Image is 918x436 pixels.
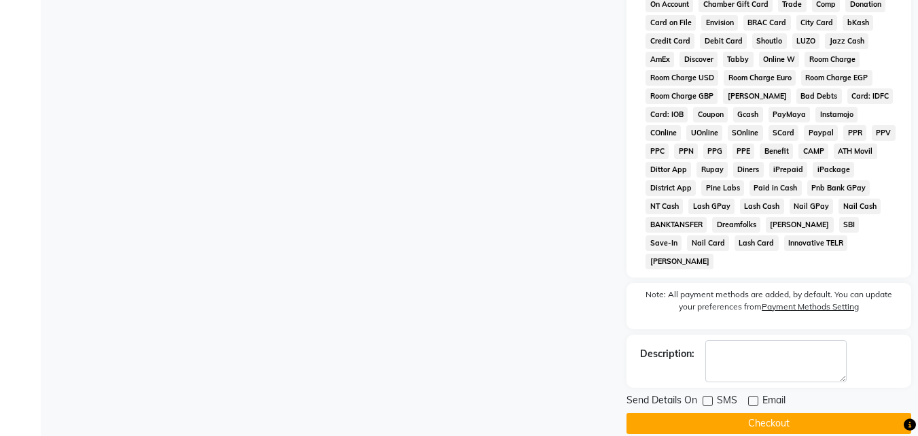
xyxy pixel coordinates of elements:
span: Envision [701,15,738,31]
span: Save-In [646,235,682,251]
span: Jazz Cash [825,33,868,49]
span: Paypal [804,125,838,141]
span: Benefit [760,144,793,159]
span: City Card [796,15,838,31]
span: SOnline [728,125,763,141]
span: PPN [674,144,698,159]
span: bKash [843,15,873,31]
span: CAMP [798,144,828,159]
span: [PERSON_NAME] [766,217,834,233]
span: SMS [717,393,737,410]
span: Lash Card [735,235,779,251]
span: Pine Labs [701,180,744,196]
span: Room Charge Euro [724,70,796,86]
span: [PERSON_NAME] [646,254,713,269]
span: Rupay [696,162,728,178]
span: Gcash [733,107,763,122]
span: Card: IDFC [847,88,894,104]
span: Nail Cash [838,199,881,214]
span: iPrepaid [769,162,808,178]
span: Nail GPay [790,199,834,214]
span: SCard [769,125,799,141]
span: PPG [703,144,727,159]
span: Coupon [693,107,728,122]
span: Instamojo [815,107,858,122]
button: Checkout [626,413,911,434]
div: Description: [640,347,694,361]
span: [PERSON_NAME] [723,88,791,104]
span: PPC [646,144,669,159]
span: Room Charge USD [646,70,718,86]
span: Online W [759,52,800,67]
span: UOnline [686,125,722,141]
span: Pnb Bank GPay [807,180,870,196]
span: COnline [646,125,681,141]
span: Card on File [646,15,696,31]
span: Send Details On [626,393,697,410]
span: Debit Card [700,33,747,49]
span: Email [762,393,785,410]
span: Dreamfolks [712,217,760,233]
span: iPackage [813,162,854,178]
span: Room Charge EGP [801,70,872,86]
span: Innovative TELR [784,235,848,251]
span: PayMaya [769,107,811,122]
span: SBI [839,217,860,233]
span: Discover [679,52,718,67]
span: Room Charge [805,52,860,67]
span: Paid in Cash [749,180,802,196]
span: Credit Card [646,33,694,49]
span: Lash GPay [688,199,735,214]
span: Diners [733,162,764,178]
span: District App [646,180,696,196]
span: Card: IOB [646,107,688,122]
span: Shoutlo [752,33,787,49]
span: PPR [843,125,866,141]
span: BRAC Card [743,15,791,31]
span: AmEx [646,52,674,67]
span: PPV [872,125,896,141]
label: Note: All payment methods are added, by default. You can update your preferences from [640,288,898,318]
span: PPE [732,144,755,159]
span: NT Cash [646,199,683,214]
span: BANKTANSFER [646,217,707,233]
span: Nail Card [687,235,729,251]
span: Room Charge GBP [646,88,718,104]
span: Lash Cash [740,199,784,214]
span: LUZO [792,33,820,49]
span: Dittor App [646,162,691,178]
span: ATH Movil [834,144,877,159]
label: Payment Methods Setting [762,301,859,313]
span: Bad Debts [796,88,842,104]
span: Tabby [723,52,754,67]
